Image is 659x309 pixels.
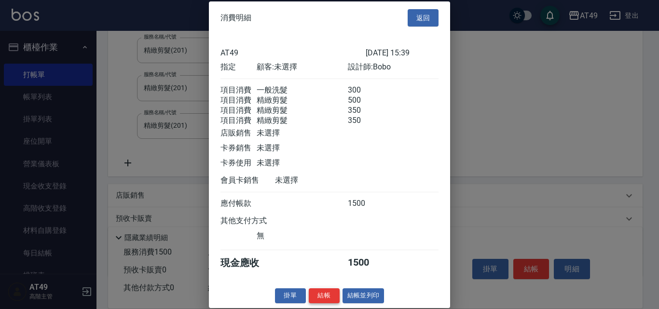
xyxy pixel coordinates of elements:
button: 掛單 [275,288,306,303]
div: 精緻剪髮 [257,95,347,106]
div: 未選擇 [257,128,347,138]
div: 項目消費 [220,106,257,116]
button: 結帳並列印 [343,288,384,303]
div: 現金應收 [220,256,275,269]
div: 500 [348,95,384,106]
div: 一般洗髮 [257,85,347,95]
div: 項目消費 [220,116,257,126]
div: 未選擇 [257,143,347,153]
div: [DATE] 15:39 [366,48,439,57]
div: 1500 [348,256,384,269]
div: 1500 [348,199,384,209]
div: 精緻剪髮 [257,116,347,126]
div: 項目消費 [220,85,257,95]
button: 結帳 [309,288,340,303]
div: 350 [348,116,384,126]
button: 返回 [408,9,439,27]
div: 應付帳款 [220,199,257,209]
div: 顧客: 未選擇 [257,62,347,72]
div: 指定 [220,62,257,72]
div: 350 [348,106,384,116]
div: 設計師: Bobo [348,62,439,72]
span: 消費明細 [220,13,251,23]
div: 店販銷售 [220,128,257,138]
div: 未選擇 [257,158,347,168]
div: AT49 [220,48,366,57]
div: 卡券使用 [220,158,257,168]
div: 會員卡銷售 [220,175,275,186]
div: 精緻剪髮 [257,106,347,116]
div: 其他支付方式 [220,216,293,226]
div: 未選擇 [275,175,366,186]
div: 卡券銷售 [220,143,257,153]
div: 無 [257,231,347,241]
div: 項目消費 [220,95,257,106]
div: 300 [348,85,384,95]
